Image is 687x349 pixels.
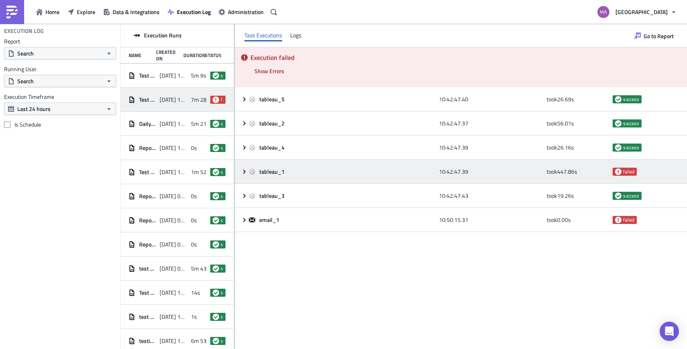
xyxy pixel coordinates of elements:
[221,338,223,344] span: success
[191,72,206,79] span: 5m 9s
[17,49,34,57] span: Search
[213,314,219,320] span: success
[547,140,609,155] div: took 26.16 s
[191,289,200,296] span: 14s
[4,103,116,115] button: Last 24 hours
[615,144,621,151] span: success
[160,217,187,224] span: [DATE] 09:56
[259,120,286,127] span: tableau_2
[64,6,99,18] button: Explore
[439,116,543,131] div: 10:42:47.37
[4,93,116,101] label: Execution Timeframe
[221,96,223,103] span: failed
[4,66,116,73] label: Running User
[221,289,223,296] span: success
[139,289,156,296] span: Test executive commentary
[4,38,116,45] label: Report
[660,322,679,341] div: Open Intercom Messenger
[160,313,187,320] span: [DATE] 16:30
[221,314,223,320] span: success
[139,265,156,272] span: test again
[623,217,634,223] span: failed
[32,6,64,18] button: Home
[205,52,221,58] div: Status
[623,120,639,127] span: success
[623,144,639,151] span: success
[290,29,301,41] div: Logs
[191,337,209,345] span: 6m 53s
[221,265,223,272] span: success
[547,116,609,131] div: took 56.01 s
[160,72,187,79] span: [DATE] 10:52
[17,105,51,113] span: Last 24 hours
[139,313,156,320] span: test again
[547,164,609,179] div: took 447.86 s
[221,217,223,224] span: success
[615,193,621,199] span: success
[547,92,609,107] div: took 26.69 s
[139,193,156,200] span: Report [DATE]
[164,6,215,18] a: Execution Log
[213,289,219,296] span: success
[191,144,197,152] span: 0s
[139,72,156,79] span: Test executive commentary
[221,121,223,127] span: success
[191,265,209,272] span: 5m 43s
[597,5,610,19] img: Avatar
[160,120,187,127] span: [DATE] 10:34
[160,96,187,103] span: [DATE] 10:42
[129,52,152,58] div: Name
[4,47,116,60] button: Search
[191,96,209,103] span: 7m 28s
[254,67,284,75] span: Show Errors
[160,289,187,296] span: [DATE] 16:33
[547,213,609,227] div: took 0.00 s
[259,192,286,199] span: tableau_3
[160,193,187,200] span: [DATE] 09:56
[191,217,197,224] span: 0s
[139,96,156,103] span: Test executive commentary
[439,140,543,155] div: 10:42:47.39
[139,120,156,127] span: Daily Sales Flash with FC
[593,3,681,21] button: [GEOGRAPHIC_DATA]
[4,75,116,87] button: Search
[228,8,264,16] span: Administration
[160,144,187,152] span: [DATE] 10:29
[139,241,156,248] span: Report [DATE]
[221,241,223,248] span: success
[213,145,219,151] span: success
[77,8,95,16] span: Explore
[160,241,187,248] span: [DATE] 09:53
[213,338,219,344] span: success
[213,96,219,103] span: failed
[644,32,674,40] span: Go to Report
[213,121,219,127] span: success
[45,8,59,16] span: Home
[139,217,156,224] span: Report [DATE]
[191,241,197,248] span: 0s
[4,121,116,128] label: Is Schedule
[615,8,668,16] span: [GEOGRAPHIC_DATA]
[215,6,268,18] button: Administration
[99,6,164,18] button: Data & Integrations
[259,144,286,151] span: tableau_4
[221,193,223,199] span: success
[439,92,543,107] div: 10:42:47.40
[439,164,543,179] div: 10:42:47.39
[4,27,44,35] h4: Execution Log
[221,169,223,175] span: success
[221,72,223,79] span: success
[615,168,621,175] span: failed
[183,52,201,58] div: Duration
[113,8,160,16] span: Data & Integrations
[244,29,282,41] div: Task Executions
[259,168,286,175] span: tableau_1
[221,145,223,151] span: success
[160,168,187,176] span: [DATE] 10:00
[615,217,621,223] span: failed
[144,32,182,39] span: Execution Runs
[250,54,681,61] h5: Execution failed
[160,337,187,345] span: [DATE] 16:22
